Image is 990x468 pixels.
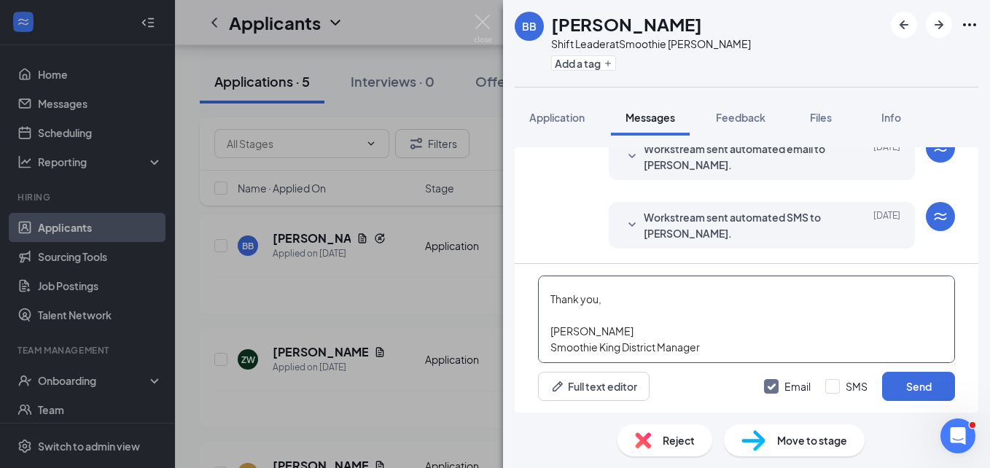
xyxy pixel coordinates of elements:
iframe: Intercom live chat [940,418,975,453]
svg: WorkstreamLogo [932,208,949,225]
textarea: Hi [PERSON_NAME], Thank you for applying to Smoothie King [PERSON_NAME]! I wanted to reach out to... [538,276,955,363]
button: PlusAdd a tag [551,55,616,71]
button: ArrowLeftNew [891,12,917,38]
div: Shift Leader at Smoothie [PERSON_NAME] [551,36,751,51]
svg: Plus [604,59,612,68]
button: Send [882,372,955,401]
svg: WorkstreamLogo [932,139,949,157]
span: Files [810,111,832,124]
svg: SmallChevronDown [623,217,641,234]
span: Workstream sent automated SMS to [PERSON_NAME]. [644,209,835,241]
div: BB [522,19,537,34]
span: Info [881,111,901,124]
svg: SmallChevronDown [623,148,641,165]
button: ArrowRight [926,12,952,38]
span: [DATE] [873,141,900,173]
svg: ArrowLeftNew [895,16,913,34]
button: Full text editorPen [538,372,650,401]
span: Application [529,111,585,124]
svg: Pen [550,379,565,394]
h1: [PERSON_NAME] [551,12,702,36]
span: Reject [663,432,695,448]
svg: Ellipses [961,16,978,34]
span: Feedback [716,111,765,124]
span: Workstream sent automated email to [PERSON_NAME]. [644,141,835,173]
svg: ArrowRight [930,16,948,34]
span: [DATE] [873,209,900,241]
span: Move to stage [777,432,847,448]
span: Messages [625,111,675,124]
